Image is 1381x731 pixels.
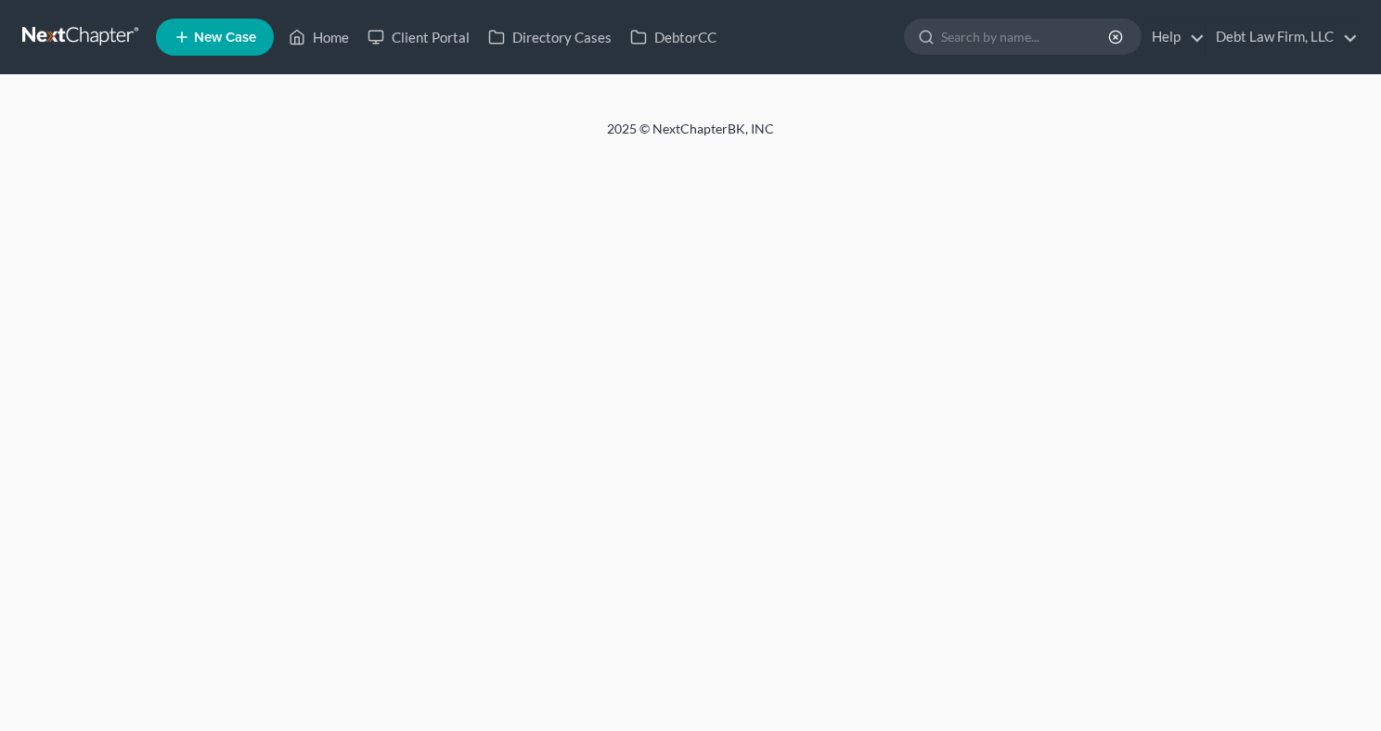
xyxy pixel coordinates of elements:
div: 2025 © NextChapterBK, INC [161,120,1220,153]
a: DebtorCC [621,20,726,54]
a: Help [1142,20,1205,54]
input: Search by name... [941,19,1111,54]
a: Debt Law Firm, LLC [1207,20,1358,54]
a: Home [279,20,358,54]
a: Client Portal [358,20,479,54]
a: Directory Cases [479,20,621,54]
span: New Case [194,31,256,45]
